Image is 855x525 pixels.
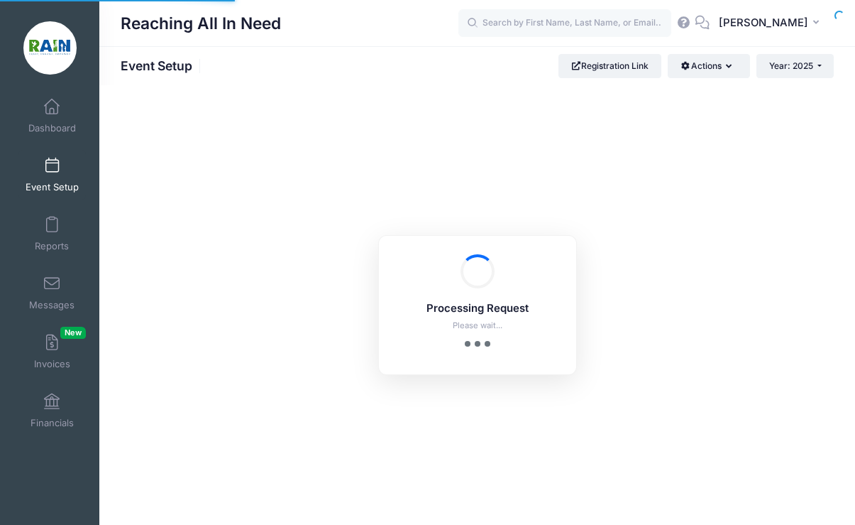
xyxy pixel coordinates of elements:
a: Dashboard [18,91,86,141]
a: Reports [18,209,86,259]
a: Registration Link [558,54,661,78]
span: Year: 2025 [769,60,813,71]
img: Reaching All In Need [23,21,77,75]
span: New [60,327,86,339]
span: Reports [35,240,69,252]
h1: Reaching All In Need [121,7,281,40]
a: Event Setup [18,150,86,200]
a: InvoicesNew [18,327,86,377]
button: Actions [668,54,749,78]
span: [PERSON_NAME] [719,15,808,31]
h1: Event Setup [121,58,204,73]
span: Financials [31,417,74,429]
span: Dashboard [28,122,76,134]
a: Messages [18,268,86,318]
button: [PERSON_NAME] [710,7,834,40]
span: Event Setup [26,181,79,193]
p: Please wait... [397,320,558,332]
button: Year: 2025 [756,54,834,78]
span: Invoices [34,358,70,370]
h5: Processing Request [397,303,558,315]
a: Financials [18,386,86,435]
input: Search by First Name, Last Name, or Email... [458,9,671,38]
span: Messages [29,299,75,311]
